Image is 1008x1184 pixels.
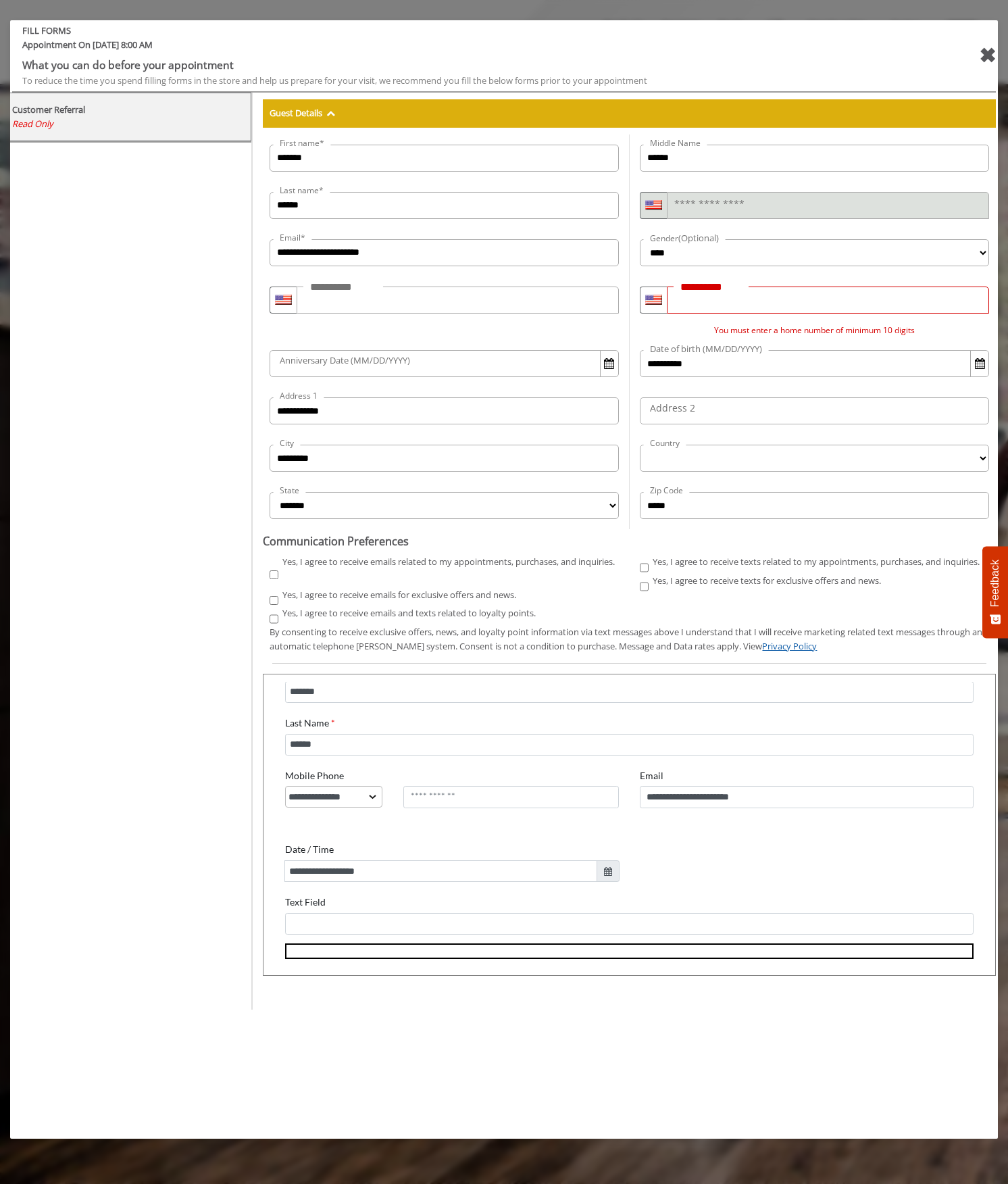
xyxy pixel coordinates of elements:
[12,103,85,116] b: Customer Referral
[678,232,719,244] span: (Optional)
[270,445,618,472] input: City
[640,145,989,172] input: Middle Name
[270,192,618,219] input: Last name
[326,107,335,119] span: Hide
[640,239,989,266] select: Gender
[643,231,726,245] label: Gender
[22,57,234,72] b: What you can do before your appointment
[989,560,1001,607] span: Feedback
[270,350,618,377] input: Anniversary Date
[12,38,912,57] span: Appointment On [DATE] 8:00 AM
[282,606,536,620] label: Yes, I agree to receive emails and texts related to loyalty points.
[640,492,989,519] input: ZipCode
[282,555,615,583] label: Yes, I agree to receive emails related to my appointments, purchases, and inquiries.
[640,324,989,337] div: You must enter a home number of minimum 10 digits
[653,574,881,588] label: Yes, I agree to receive texts for exclusive offers and news.
[273,353,417,368] label: Anniversary Date (MM/DD/YYYY)
[12,24,912,38] b: FILL FORMS
[643,437,686,449] label: Country
[270,239,618,266] input: Email
[643,137,707,149] label: Middle Name
[270,397,618,424] input: Address1
[971,355,988,374] button: Open Calendar
[762,640,817,652] a: Privacy Policy
[273,231,312,244] label: Email*
[640,397,989,424] input: Address2
[270,107,322,119] b: Guest Details
[22,74,902,88] div: To reduce the time you spend filling forms in the store and help us prepare for your visit, we re...
[643,401,702,416] label: Address 2
[270,145,618,172] input: First name
[273,389,324,402] label: Address 1
[273,437,301,449] label: City
[982,546,1008,638] button: Feedback - Show survey
[12,118,53,130] span: Read Only
[979,39,996,72] div: close forms
[270,625,989,653] div: By consenting to receive exclusive offers, news, and loyalty point information via text messages ...
[601,355,618,374] button: Open Calendar
[643,484,690,497] label: Zip Code
[640,350,989,377] input: DOB
[640,192,667,219] div: Country
[263,99,996,128] div: Guest Details Hide
[273,484,306,497] label: State
[640,287,667,314] div: Country
[643,342,769,356] label: Date of birth (MM/DD/YYYY)
[270,287,297,314] div: Country
[263,534,409,549] b: Communication Preferences
[273,137,331,149] label: First name*
[273,184,330,197] label: Last name*
[282,588,516,602] label: Yes, I agree to receive emails for exclusive offers and news.
[263,674,996,977] iframe: formsViewWeb
[653,555,980,569] label: Yes, I agree to receive texts related to my appointments, purchases, and inquiries.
